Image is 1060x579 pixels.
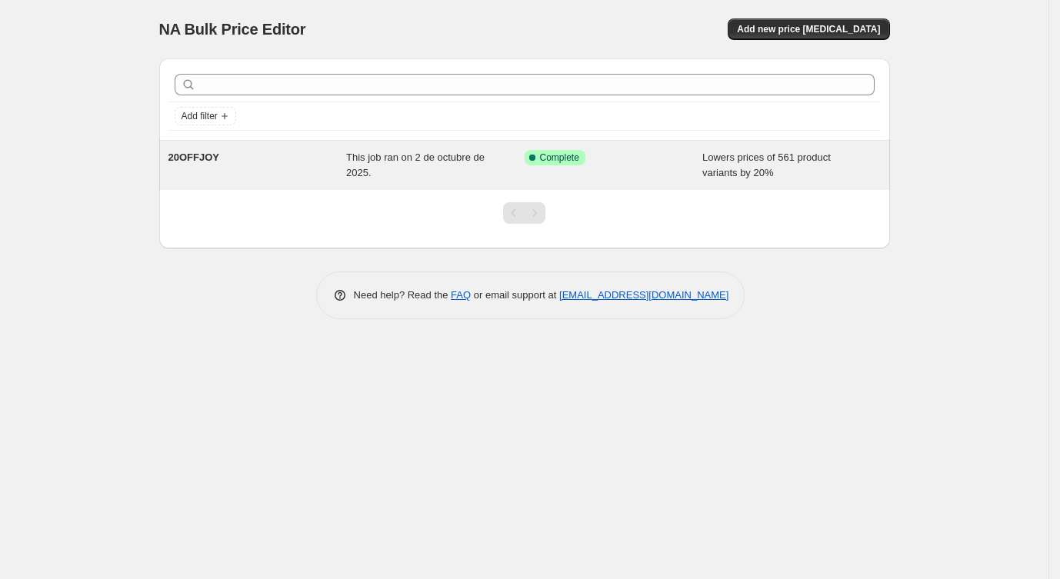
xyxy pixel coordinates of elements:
span: Complete [540,151,579,164]
span: Need help? Read the [354,289,452,301]
a: FAQ [451,289,471,301]
a: [EMAIL_ADDRESS][DOMAIN_NAME] [559,289,728,301]
span: This job ran on 2 de octubre de 2025. [346,151,485,178]
span: 20OFFJOY [168,151,219,163]
span: Add new price [MEDICAL_DATA] [737,23,880,35]
button: Add filter [175,107,236,125]
span: NA Bulk Price Editor [159,21,306,38]
span: or email support at [471,289,559,301]
span: Lowers prices of 561 product variants by 20% [702,151,831,178]
button: Add new price [MEDICAL_DATA] [728,18,889,40]
nav: Pagination [503,202,545,224]
span: Add filter [182,110,218,122]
